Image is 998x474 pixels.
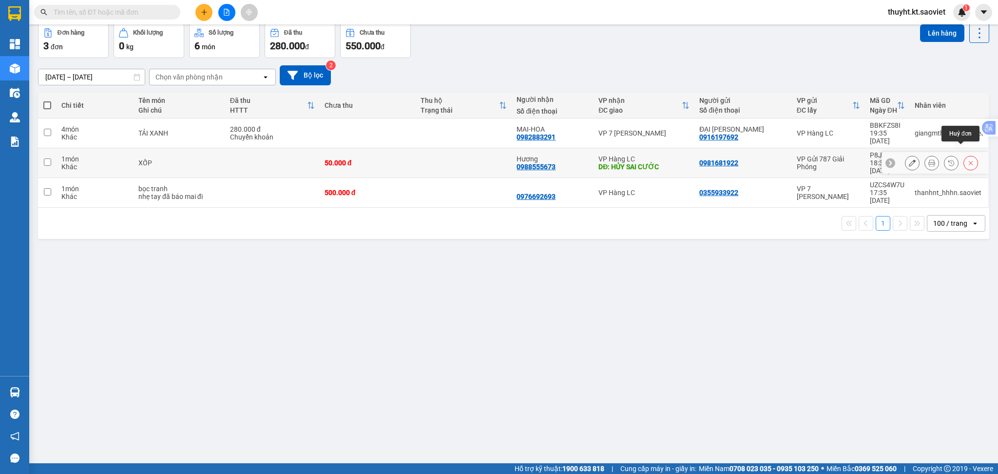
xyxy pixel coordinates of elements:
span: search [40,9,47,16]
div: 0976692693 [517,193,556,200]
div: 50.000 đ [325,159,411,167]
sup: 1 [963,4,970,11]
div: 1 món [61,185,129,193]
button: Bộ lọc [280,65,331,85]
strong: 1900 633 818 [562,465,604,473]
div: BBKFZS8I [870,121,905,129]
div: giangmth_hhlc.saoviet [915,129,983,137]
span: | [612,463,613,474]
div: Chưa thu [360,29,384,36]
span: 3 [43,40,49,52]
button: plus [195,4,212,21]
div: Người gửi [699,97,787,104]
div: Đã thu [230,97,307,104]
img: warehouse-icon [10,112,20,122]
div: MAI-HOA [517,125,589,133]
div: 19:35 [DATE] [870,129,905,145]
span: đơn [51,43,63,51]
div: Khác [61,133,129,141]
div: VP Hàng LC [598,189,690,197]
th: Toggle SortBy [594,93,694,118]
span: Cung cấp máy in - giấy in: [620,463,696,474]
div: Huỷ đơn [941,126,979,141]
div: ĐẠI KIM SƠN [699,125,787,133]
span: ⚪️ [821,467,824,471]
button: Đã thu280.000đ [265,23,335,58]
span: Miền Nam [699,463,819,474]
strong: 0369 525 060 [855,465,897,473]
div: Hương [517,155,589,163]
div: P8JUJ8DR [870,151,905,159]
span: aim [246,9,252,16]
span: Miền Bắc [826,463,897,474]
div: VP Hàng LC [598,155,690,163]
th: Toggle SortBy [865,93,910,118]
span: caret-down [979,8,988,17]
div: XỐP [138,159,220,167]
strong: 0708 023 035 - 0935 103 250 [729,465,819,473]
div: VP Hàng LC [797,129,860,137]
div: 17:35 [DATE] [870,189,905,204]
div: 0916197692 [699,133,738,141]
div: Chưa thu [325,101,411,109]
div: DĐ: HỦY SAI CƯỚC [598,163,690,171]
button: Chưa thu550.000đ [340,23,411,58]
img: dashboard-icon [10,39,20,49]
span: 1 [964,4,968,11]
div: Tên món [138,97,220,104]
div: VP 7 [PERSON_NAME] [797,185,860,200]
input: Select a date range. [38,69,145,85]
div: Khác [61,163,129,171]
div: 4 món [61,125,129,133]
button: Lên hàng [920,24,964,42]
button: file-add [218,4,235,21]
div: Trạng thái [421,106,499,114]
button: Khối lượng0kg [114,23,184,58]
span: 550.000 [345,40,381,52]
button: Số lượng6món [189,23,260,58]
div: UZCS4W7U [870,181,905,189]
span: đ [305,43,309,51]
div: Ghi chú [138,106,220,114]
div: 0355933922 [699,189,738,197]
span: Hỗ trợ kỹ thuật: [515,463,604,474]
span: thuyht.kt.saoviet [880,6,953,18]
div: Đã thu [284,29,302,36]
span: 0 [119,40,124,52]
div: thanhnt_hhhn.saoviet [915,189,983,197]
th: Toggle SortBy [792,93,865,118]
span: question-circle [10,410,19,419]
div: HTTT [230,106,307,114]
div: 0982883291 [517,133,556,141]
div: Đơn hàng [58,29,84,36]
th: Toggle SortBy [225,93,320,118]
img: warehouse-icon [10,63,20,74]
div: 0988555673 [517,163,556,171]
div: Người nhận [517,96,589,103]
div: nhẹ tay đã báo mai đi [138,193,220,200]
span: món [202,43,215,51]
span: copyright [944,465,951,472]
div: Số lượng [209,29,233,36]
div: 280.000 đ [230,125,315,133]
input: Tìm tên, số ĐT hoặc mã đơn [54,7,169,18]
div: VP 7 [PERSON_NAME] [598,129,690,137]
span: plus [201,9,208,16]
button: Đơn hàng3đơn [38,23,109,58]
span: 6 [194,40,200,52]
div: Mã GD [870,97,897,104]
div: Sửa đơn hàng [905,156,920,170]
img: logo-vxr [8,6,21,21]
svg: open [971,219,979,227]
div: 18:32 [DATE] [870,159,905,175]
span: đ [381,43,384,51]
button: caret-down [975,4,992,21]
span: file-add [223,9,230,16]
div: 100 / trang [933,218,967,228]
div: Thu hộ [421,97,499,104]
span: message [10,454,19,463]
div: ĐC lấy [797,106,852,114]
img: solution-icon [10,137,20,147]
div: 1 món [61,155,129,163]
div: Khác [61,193,129,200]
